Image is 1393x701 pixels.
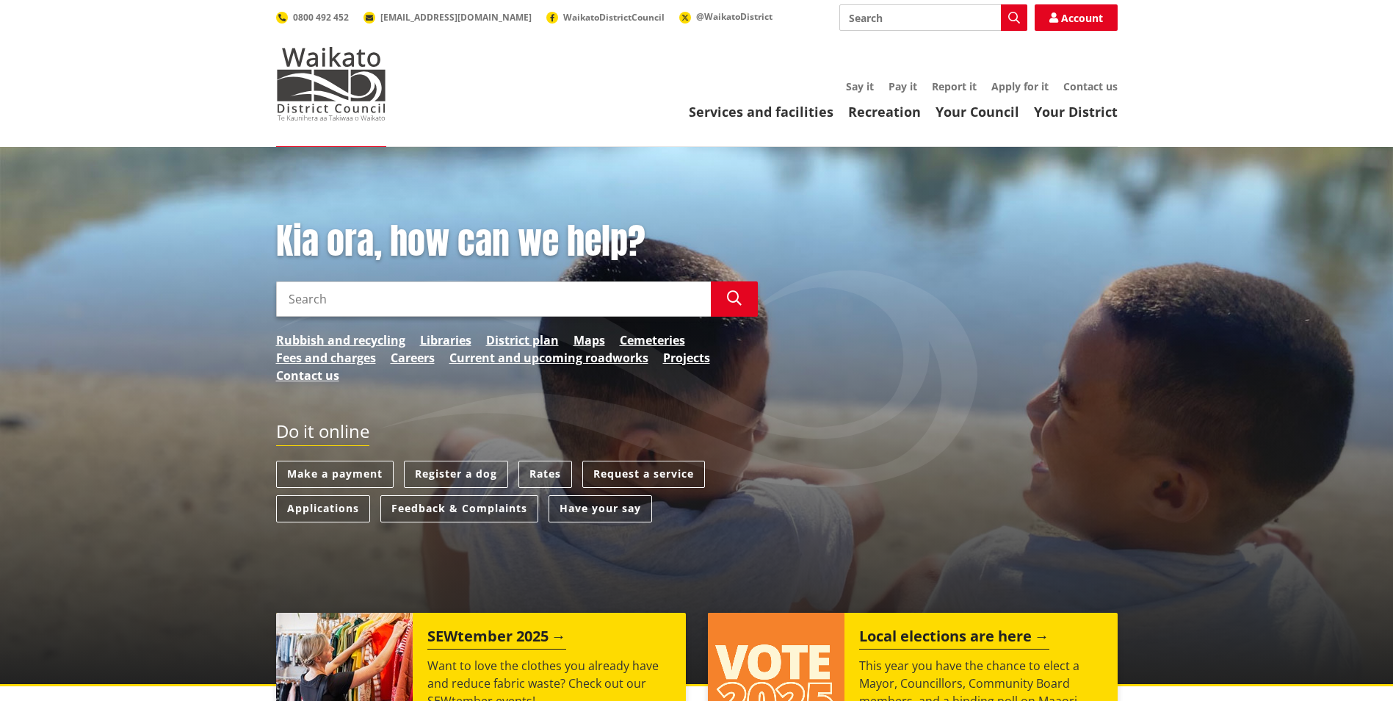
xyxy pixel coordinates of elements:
[620,331,685,349] a: Cemeteries
[846,79,874,93] a: Say it
[689,103,833,121] a: Services and facilities
[839,4,1027,31] input: Search input
[276,367,339,384] a: Contact us
[449,349,648,367] a: Current and upcoming roadworks
[276,281,711,317] input: Search input
[276,349,376,367] a: Fees and charges
[663,349,710,367] a: Projects
[518,461,572,488] a: Rates
[276,461,394,488] a: Make a payment
[276,495,370,522] a: Applications
[363,11,532,24] a: [EMAIL_ADDRESS][DOMAIN_NAME]
[486,331,559,349] a: District plan
[679,10,773,23] a: @WaikatoDistrict
[276,421,369,447] h2: Do it online
[1063,79,1118,93] a: Contact us
[427,628,566,650] h2: SEWtember 2025
[889,79,917,93] a: Pay it
[549,495,652,522] a: Have your say
[391,349,435,367] a: Careers
[276,11,349,24] a: 0800 492 452
[546,11,665,24] a: WaikatoDistrictCouncil
[932,79,977,93] a: Report it
[859,628,1049,650] h2: Local elections are here
[420,331,471,349] a: Libraries
[848,103,921,121] a: Recreation
[563,11,665,24] span: WaikatoDistrictCouncil
[380,495,538,522] a: Feedback & Complaints
[574,331,605,349] a: Maps
[1035,4,1118,31] a: Account
[276,47,386,121] img: Waikato District Council - Te Kaunihera aa Takiwaa o Waikato
[582,461,705,488] a: Request a service
[1034,103,1118,121] a: Your District
[991,79,1049,93] a: Apply for it
[276,220,758,263] h1: Kia ora, how can we help?
[380,11,532,24] span: [EMAIL_ADDRESS][DOMAIN_NAME]
[696,10,773,23] span: @WaikatoDistrict
[404,461,508,488] a: Register a dog
[276,331,405,349] a: Rubbish and recycling
[293,11,349,24] span: 0800 492 452
[936,103,1019,121] a: Your Council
